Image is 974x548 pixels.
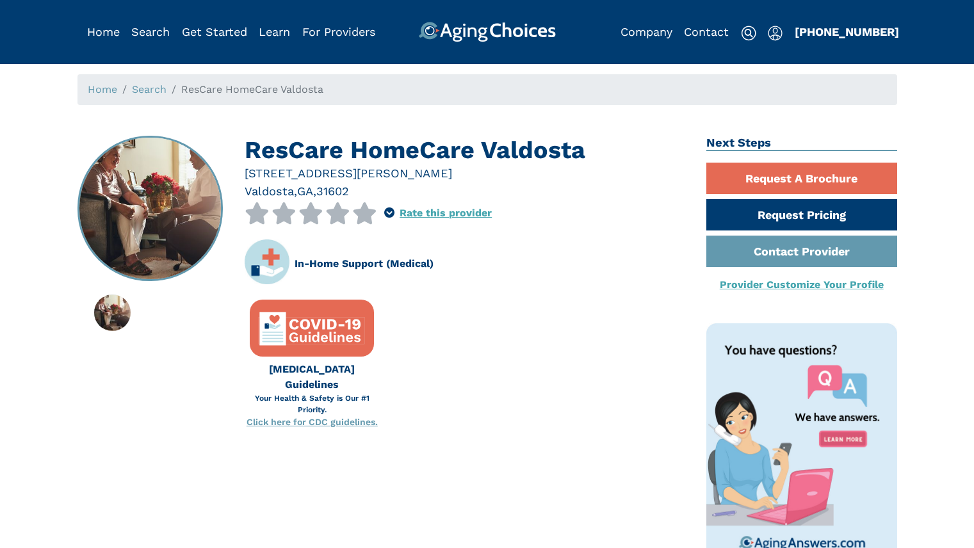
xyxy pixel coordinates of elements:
img: AgingChoices [418,22,555,42]
span: , [294,184,297,198]
span: GA [297,184,313,198]
img: ResCare HomeCare Valdosta [78,137,222,280]
a: Get Started [182,25,247,38]
img: user-icon.svg [768,26,783,41]
a: Learn [259,25,290,38]
div: Popover trigger [131,22,170,42]
div: 31602 [316,182,349,200]
div: [STREET_ADDRESS][PERSON_NAME] [245,165,687,182]
div: Your Health & Safety is Our #1 Priority. [245,392,379,415]
div: In-Home Support (Medical) [295,256,434,271]
a: Search [132,83,166,95]
img: ResCare HomeCare Valdosta [94,294,131,331]
img: covid-top-default.svg [257,308,366,350]
h2: Next Steps [706,136,897,151]
h1: ResCare HomeCare Valdosta [245,136,687,165]
span: , [313,184,316,198]
div: Popover trigger [384,202,394,224]
div: Click here for CDC guidelines. [245,415,379,429]
a: [PHONE_NUMBER] [795,25,899,38]
a: Company [621,25,672,38]
a: For Providers [302,25,375,38]
a: Request A Brochure [706,163,897,194]
a: Home [87,25,120,38]
a: Rate this provider [400,207,492,219]
span: ResCare HomeCare Valdosta [181,83,323,95]
a: Provider Customize Your Profile [720,278,884,291]
a: Home [88,83,117,95]
a: Contact Provider [706,236,897,267]
div: Popover trigger [768,22,783,42]
a: Request Pricing [706,199,897,230]
div: [MEDICAL_DATA] Guidelines [245,362,379,392]
span: Valdosta [245,184,294,198]
a: Contact [684,25,729,38]
nav: breadcrumb [77,74,897,105]
img: search-icon.svg [741,26,756,41]
a: Search [131,25,170,38]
